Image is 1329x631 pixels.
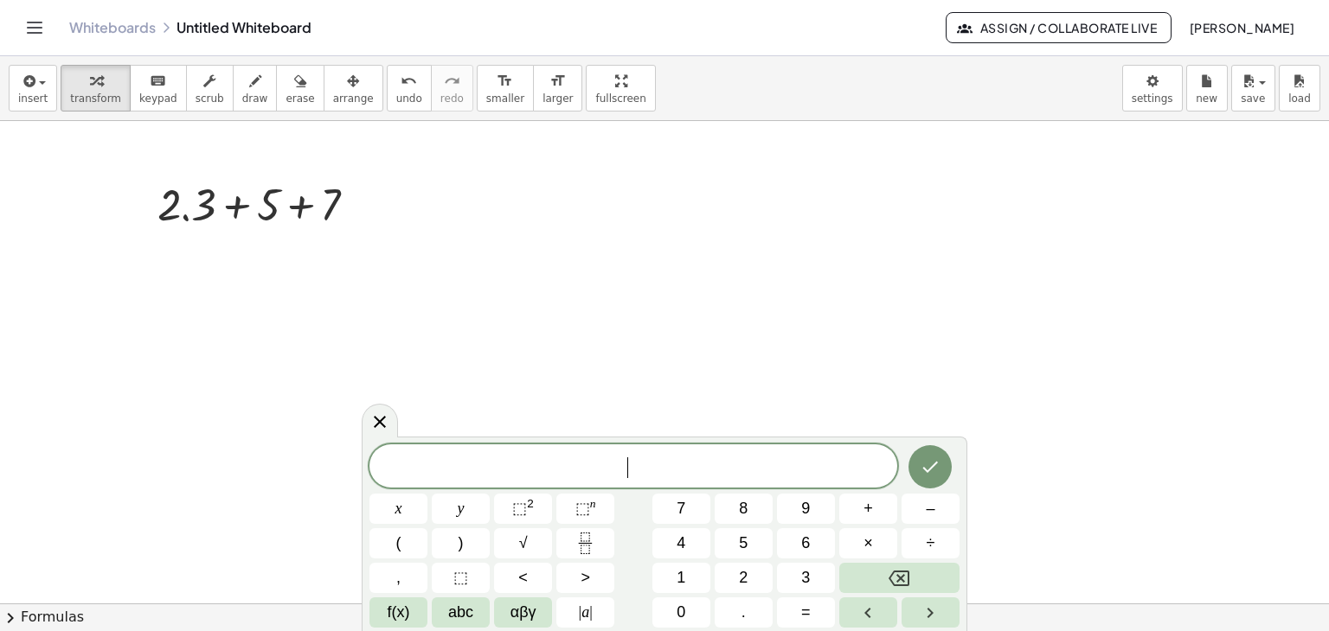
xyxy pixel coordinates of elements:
[742,601,746,624] span: .
[18,92,48,105] span: insert
[677,532,685,555] span: 4
[556,563,614,593] button: Greater than
[333,92,374,105] span: arrange
[369,494,427,524] button: x
[396,566,401,590] span: ,
[1279,65,1320,112] button: load
[369,528,427,558] button: (
[927,532,935,555] span: ÷
[453,566,468,590] span: ⬚
[777,563,835,593] button: 3
[130,65,187,112] button: keyboardkeypad
[908,445,952,488] button: Done
[839,494,897,524] button: Plus
[497,71,513,92] i: format_size
[677,497,685,520] span: 7
[801,532,810,555] span: 6
[715,528,773,558] button: 5
[70,92,121,105] span: transform
[801,566,810,590] span: 3
[396,92,422,105] span: undo
[150,71,166,92] i: keyboard
[839,528,897,558] button: Times
[432,494,490,524] button: y
[196,92,224,105] span: scrub
[581,566,590,590] span: >
[458,497,465,520] span: y
[242,92,268,105] span: draw
[801,601,811,624] span: =
[579,601,593,624] span: a
[395,497,402,520] span: x
[440,92,464,105] span: redo
[21,14,48,41] button: Toggle navigation
[902,528,960,558] button: Divide
[69,19,156,36] a: Whiteboards
[627,457,638,478] span: ​
[556,494,614,524] button: Superscript
[1132,92,1173,105] span: settings
[518,566,528,590] span: <
[369,597,427,628] button: Functions
[448,601,473,624] span: abc
[652,528,710,558] button: 4
[444,71,460,92] i: redo
[1241,92,1265,105] span: save
[589,603,593,621] span: |
[864,497,873,520] span: +
[494,528,552,558] button: Square root
[556,597,614,628] button: Absolute value
[575,500,590,517] span: ⬚
[432,563,490,593] button: Placeholder
[61,65,131,112] button: transform
[586,65,655,112] button: fullscreen
[801,497,810,520] span: 9
[432,597,490,628] button: Alphabet
[1288,92,1311,105] span: load
[1196,92,1217,105] span: new
[494,563,552,593] button: Less than
[401,71,417,92] i: undo
[186,65,234,112] button: scrub
[590,497,596,510] sup: n
[739,566,748,590] span: 2
[864,532,873,555] span: ×
[494,494,552,524] button: Squared
[1122,65,1183,112] button: settings
[677,566,685,590] span: 1
[9,65,57,112] button: insert
[579,603,582,621] span: |
[527,497,534,510] sup: 2
[431,65,473,112] button: redoredo
[477,65,534,112] button: format_sizesmaller
[512,500,527,517] span: ⬚
[839,563,960,593] button: Backspace
[494,597,552,628] button: Greek alphabet
[387,65,432,112] button: undoundo
[556,528,614,558] button: Fraction
[1186,65,1228,112] button: new
[715,597,773,628] button: .
[388,601,410,624] span: f(x)
[739,532,748,555] span: 5
[677,601,685,624] span: 0
[396,532,401,555] span: (
[276,65,324,112] button: erase
[432,528,490,558] button: )
[652,563,710,593] button: 1
[549,71,566,92] i: format_size
[486,92,524,105] span: smaller
[1189,20,1294,35] span: [PERSON_NAME]
[324,65,383,112] button: arrange
[946,12,1172,43] button: Assign / Collaborate Live
[1175,12,1308,43] button: [PERSON_NAME]
[777,597,835,628] button: Equals
[543,92,573,105] span: larger
[739,497,748,520] span: 8
[839,597,897,628] button: Left arrow
[1231,65,1275,112] button: save
[715,563,773,593] button: 2
[510,601,536,624] span: αβγ
[715,494,773,524] button: 8
[286,92,314,105] span: erase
